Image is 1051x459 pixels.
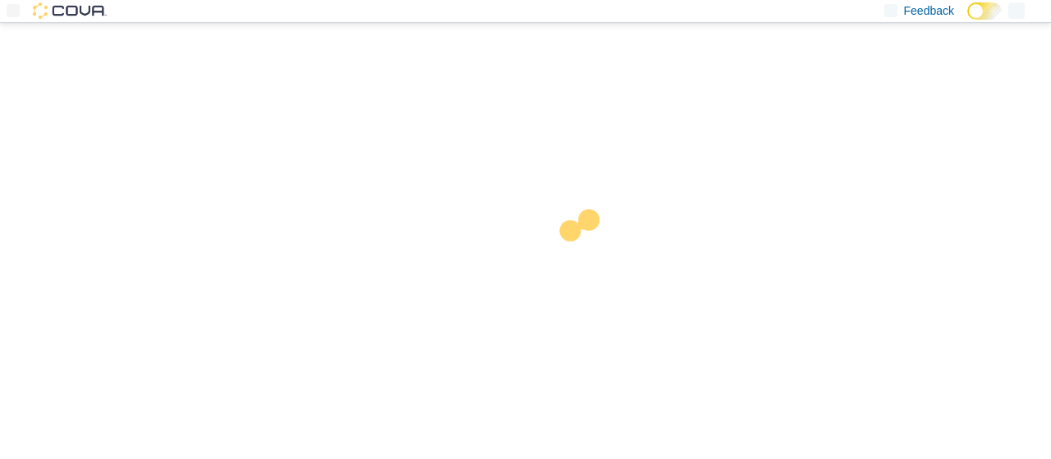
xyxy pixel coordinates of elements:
input: Dark Mode [967,2,1002,20]
span: Dark Mode [967,20,968,21]
span: Feedback [904,2,954,19]
img: cova-loader [525,197,649,320]
img: Cova [33,2,107,19]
